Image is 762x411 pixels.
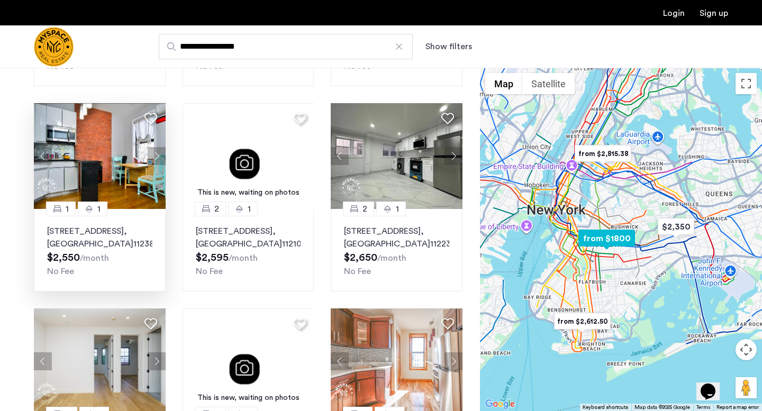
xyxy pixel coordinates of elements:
[331,352,349,370] button: Previous apartment
[696,404,710,411] a: Terms (opens in new tab)
[196,267,223,276] span: No Fee
[183,103,314,209] a: This is new, waiting on photos
[483,397,518,411] img: Google
[550,309,615,333] div: from $2,612.50
[634,405,690,410] span: Map data ©2025 Google
[47,252,80,263] span: $2,550
[377,254,406,262] sub: /month
[34,27,74,67] a: Cazamio Logo
[344,267,371,276] span: No Fee
[34,103,166,209] img: 22_638436060132592220.png
[696,369,730,400] iframe: chat widget
[522,73,575,94] button: Show satellite imagery
[97,203,101,215] span: 1
[654,215,698,239] div: $2,350
[444,352,462,370] button: Next apartment
[736,339,757,360] button: Map camera controls
[196,252,229,263] span: $2,595
[188,392,309,404] div: This is new, waiting on photos
[34,209,166,291] a: 11[STREET_ADDRESS], [GEOGRAPHIC_DATA]11238No Fee
[483,397,518,411] a: Open this area in Google Maps (opens a new window)
[248,203,251,215] span: 1
[80,254,109,262] sub: /month
[485,73,522,94] button: Show street map
[229,254,258,262] sub: /month
[344,252,377,263] span: $2,650
[183,209,314,291] a: 21[STREET_ADDRESS], [GEOGRAPHIC_DATA]11210No Fee
[66,203,69,215] span: 1
[188,187,309,198] div: This is new, waiting on photos
[183,103,314,209] img: 3.gif
[574,226,639,250] div: from $1800
[700,9,728,17] a: Registration
[47,225,152,250] p: [STREET_ADDRESS] 11238
[736,73,757,94] button: Toggle fullscreen view
[331,147,349,165] button: Previous apartment
[663,9,685,17] a: Login
[396,203,399,215] span: 1
[34,147,52,165] button: Previous apartment
[159,34,413,59] input: Apartment Search
[583,404,628,411] button: Keyboard shortcuts
[331,103,462,209] img: a8b926f1-9a91-4e5e-b036-feb4fe78ee5d_638870589958476599.jpeg
[34,27,74,67] img: logo
[736,377,757,398] button: Drag Pegman onto the map to open Street View
[425,40,472,53] button: Show or hide filters
[47,267,74,276] span: No Fee
[331,209,462,291] a: 21[STREET_ADDRESS], [GEOGRAPHIC_DATA]11223No Fee
[214,203,219,215] span: 2
[148,352,166,370] button: Next apartment
[362,203,367,215] span: 2
[148,147,166,165] button: Next apartment
[196,225,301,250] p: [STREET_ADDRESS] 11210
[34,352,52,370] button: Previous apartment
[570,142,636,166] div: from $2,815.38
[716,404,759,411] a: Report a map error
[344,225,449,250] p: [STREET_ADDRESS] 11223
[444,147,462,165] button: Next apartment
